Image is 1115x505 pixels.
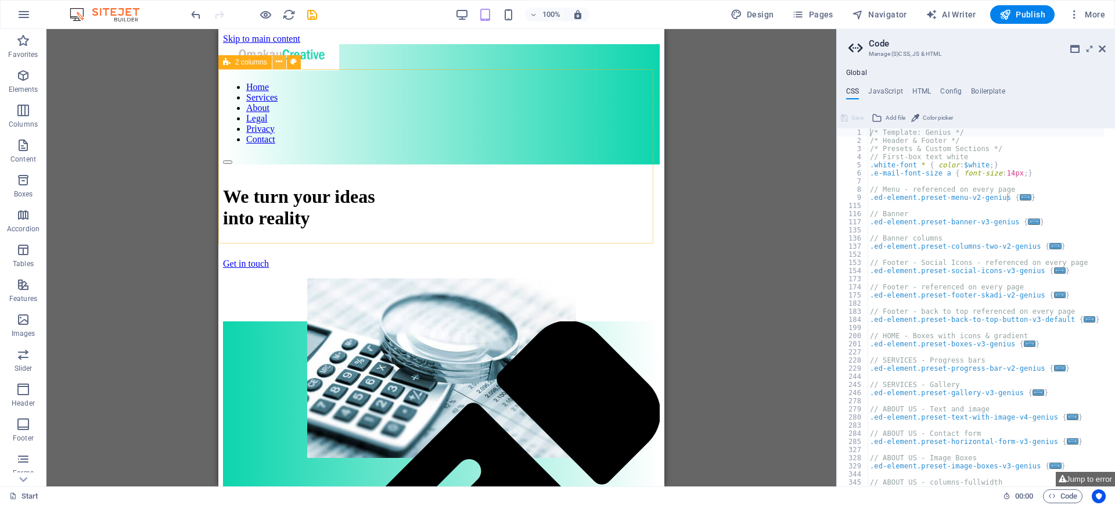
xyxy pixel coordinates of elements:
span: ... [1054,292,1066,298]
span: 00 00 [1015,489,1033,503]
div: 200 [837,332,869,340]
span: ... [1067,438,1078,445]
span: Add file [886,111,905,125]
h4: CSS [846,87,859,100]
button: AI Writer [921,5,981,24]
div: 152 [837,250,869,259]
h4: Boilerplate [971,87,1005,100]
span: ... [1054,267,1066,274]
h2: Code [869,38,1106,49]
a: Skip to main content [5,5,82,15]
p: Images [12,329,35,338]
div: 284 [837,429,869,438]
button: Publish [990,5,1055,24]
span: 2 columns [235,59,267,66]
div: 327 [837,446,869,454]
button: undo [189,8,203,22]
p: Slider [15,364,33,373]
button: 100% [525,8,566,22]
div: 7 [837,177,869,185]
div: 136 [837,234,869,242]
div: 329 [837,462,869,470]
span: AI Writer [926,9,976,20]
div: 154 [837,267,869,275]
button: Code [1043,489,1082,503]
button: Navigator [847,5,912,24]
div: 278 [837,397,869,405]
button: Usercentrics [1092,489,1106,503]
img: Editor Logo [67,8,154,22]
div: Design (Ctrl+Alt+Y) [726,5,779,24]
p: Footer [13,434,34,443]
div: 344 [837,470,869,478]
span: ... [1054,365,1066,371]
span: ... [1033,389,1044,396]
div: 285 [837,438,869,446]
span: ... [1020,194,1031,200]
span: Pages [792,9,833,20]
span: Color picker [923,111,953,125]
div: 4 [837,153,869,161]
div: 9 [837,194,869,202]
span: Publish [999,9,1045,20]
p: Content [10,155,36,164]
i: Reload page [282,8,296,22]
div: 227 [837,348,869,356]
div: 328 [837,454,869,462]
span: ... [1050,463,1062,469]
span: Design [731,9,774,20]
span: ... [1024,341,1035,347]
div: 183 [837,307,869,316]
p: Favorites [8,50,38,59]
p: Elements [9,85,38,94]
button: Add file [870,111,907,125]
button: reload [282,8,296,22]
p: Boxes [14,189,33,199]
div: 117 [837,218,869,226]
button: Click here to leave preview mode and continue editing [258,8,272,22]
div: 135 [837,226,869,234]
div: 153 [837,259,869,267]
div: 175 [837,291,869,299]
div: 201 [837,340,869,348]
h6: 100% [542,8,561,22]
h3: Manage (S)CSS, JS & HTML [869,49,1082,59]
div: 199 [837,324,869,332]
button: save [305,8,319,22]
div: 5 [837,161,869,169]
h4: Global [846,69,867,78]
button: More [1064,5,1110,24]
div: 115 [837,202,869,210]
p: Features [9,294,37,303]
div: 246 [837,389,869,397]
div: 3 [837,145,869,153]
span: : [1023,492,1025,500]
h4: JavaScript [868,87,902,100]
i: Undo: Delete elements (Ctrl+Z) [189,8,203,22]
div: 137 [837,242,869,250]
span: Code [1048,489,1077,503]
button: Color picker [909,111,955,125]
span: Navigator [852,9,907,20]
div: 229 [837,364,869,373]
div: 2 [837,137,869,145]
button: Pages [787,5,837,24]
div: 182 [837,299,869,307]
div: 1 [837,128,869,137]
div: 345 [837,478,869,486]
i: Save (Ctrl+S) [305,8,319,22]
div: 279 [837,405,869,413]
div: 283 [837,421,869,429]
div: 6 [837,169,869,177]
span: ... [1084,316,1095,323]
div: 173 [837,275,869,283]
p: Tables [13,259,34,268]
p: Columns [9,120,38,129]
h6: Session time [1003,489,1034,503]
span: More [1069,9,1105,20]
div: 245 [837,381,869,389]
i: On resize automatically adjust zoom level to fit chosen device. [573,9,583,20]
div: 244 [837,373,869,381]
div: 280 [837,413,869,421]
h4: HTML [912,87,931,100]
